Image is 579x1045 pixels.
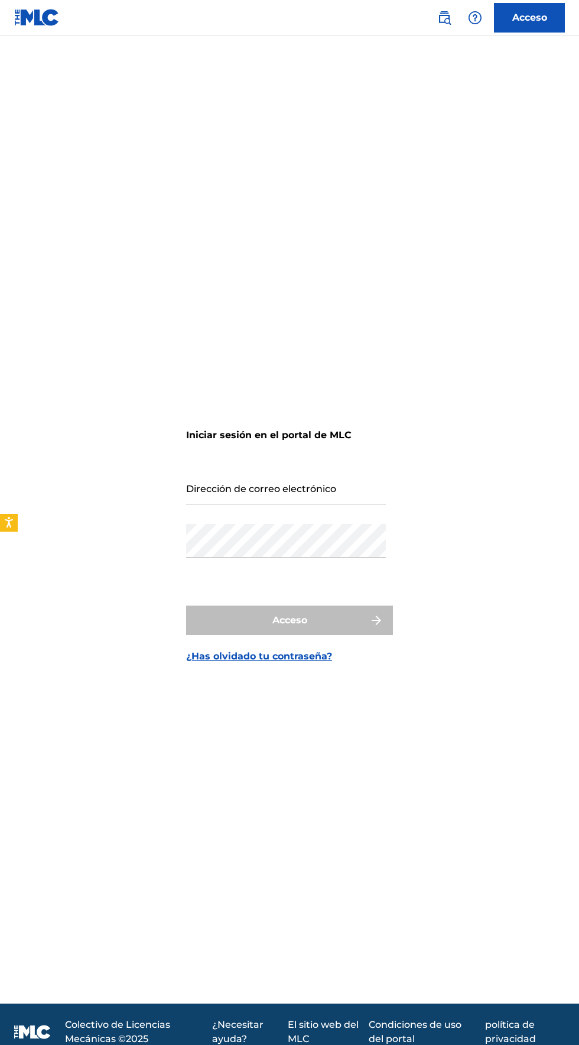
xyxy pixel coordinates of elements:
[14,1025,51,1039] img: logo
[186,651,332,662] font: ¿Has olvidado tu contraseña?
[288,1019,359,1044] font: El sitio web del MLC
[14,9,60,26] img: Logotipo del MLC
[437,11,451,25] img: buscar
[65,1019,170,1044] font: Colectivo de Licencias Mecánicas ©
[468,11,482,25] img: ayuda
[186,649,332,664] a: ¿Has olvidado tu contraseña?
[186,429,352,441] font: Iniciar sesión en el portal de MLC
[485,1019,536,1044] font: política de privacidad
[520,988,579,1045] iframe: Widget de chat
[432,6,456,30] a: Búsqueda pública
[126,1033,148,1044] font: 2025
[369,1019,461,1044] font: Condiciones de uso del portal
[212,1019,264,1044] font: ¿Necesitar ayuda?
[494,3,565,33] a: Acceso
[512,12,547,23] font: Acceso
[463,6,487,30] div: Ayuda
